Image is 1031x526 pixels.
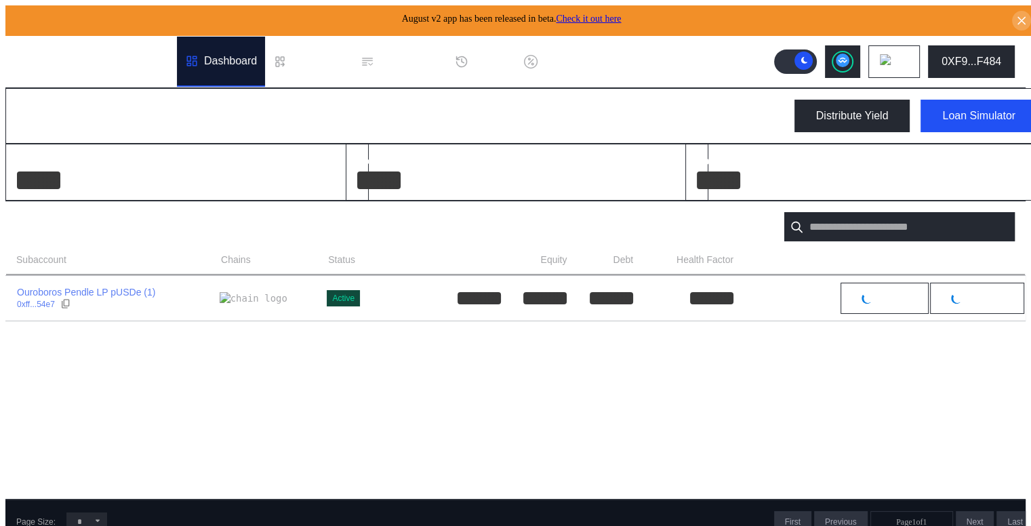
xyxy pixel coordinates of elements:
button: Distribute Yield [794,100,910,132]
div: 0XF9...F484 [942,56,1001,68]
a: Permissions [352,37,447,87]
span: Chains [221,253,251,267]
h2: Total Debt [357,155,409,167]
img: pending [951,293,962,304]
div: USD [746,171,774,189]
div: USD [406,171,434,189]
div: My Dashboard [17,104,142,129]
div: USD [66,171,94,189]
span: Equity [540,253,567,267]
button: chain logo [868,45,920,78]
span: Withdraw [967,294,1003,304]
h2: Total Equity [697,155,758,167]
div: Distribute Yield [816,110,889,122]
img: pending [862,293,872,304]
div: Subaccounts [16,219,95,235]
a: Check it out here [556,14,621,24]
span: August v2 app has been released in beta. [402,14,622,24]
span: Debt [613,253,633,267]
div: 0xff...54e7 [17,300,55,309]
a: Loan Book [265,37,352,87]
img: chain logo [220,292,287,304]
button: pendingWithdraw [929,282,1025,315]
div: Dashboard [204,55,257,67]
div: Active [332,294,355,303]
img: chain logo [880,54,895,69]
span: Account Balance [430,253,501,267]
div: Permissions [380,56,439,68]
div: Loan Book [292,56,344,68]
div: Discount Factors [543,56,624,68]
a: History [447,37,516,87]
span: Deposit [878,294,907,304]
a: Discount Factors [516,37,632,87]
button: pendingDeposit [840,282,929,315]
a: Dashboard [177,37,265,87]
div: Ouroboros Pendle LP pUSDe (1) [17,286,155,298]
button: 0XF9...F484 [928,45,1015,78]
div: History [474,56,508,68]
span: Health Factor [676,253,733,267]
span: Status [328,253,355,267]
h2: Total Balance [17,155,87,167]
div: Loan Simulator [942,110,1015,122]
span: Subaccount [16,253,66,267]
